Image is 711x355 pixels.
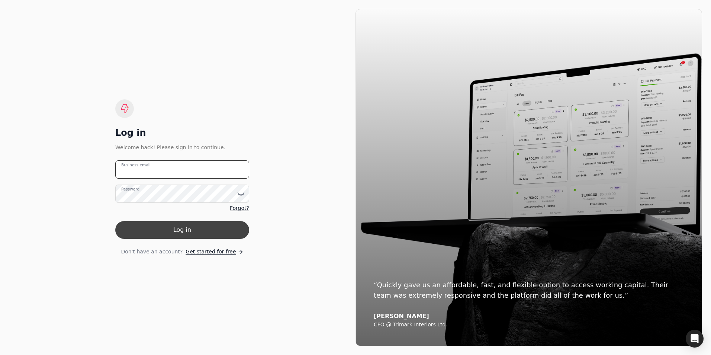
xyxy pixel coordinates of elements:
label: Password [121,186,139,192]
div: Welcome back! Please sign in to continue. [115,143,249,151]
span: Don't have an account? [121,248,183,256]
div: [PERSON_NAME] [374,313,684,320]
span: Get started for free [186,248,236,256]
div: CFO @ Trimark Interiors Ltd. [374,322,684,328]
div: Log in [115,127,249,139]
button: Log in [115,221,249,239]
div: Open Intercom Messenger [686,330,704,348]
a: Forgot? [230,204,249,212]
a: Get started for free [186,248,243,256]
label: Business email [121,162,151,168]
div: “Quickly gave us an affordable, fast, and flexible option to access working capital. Their team w... [374,280,684,301]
